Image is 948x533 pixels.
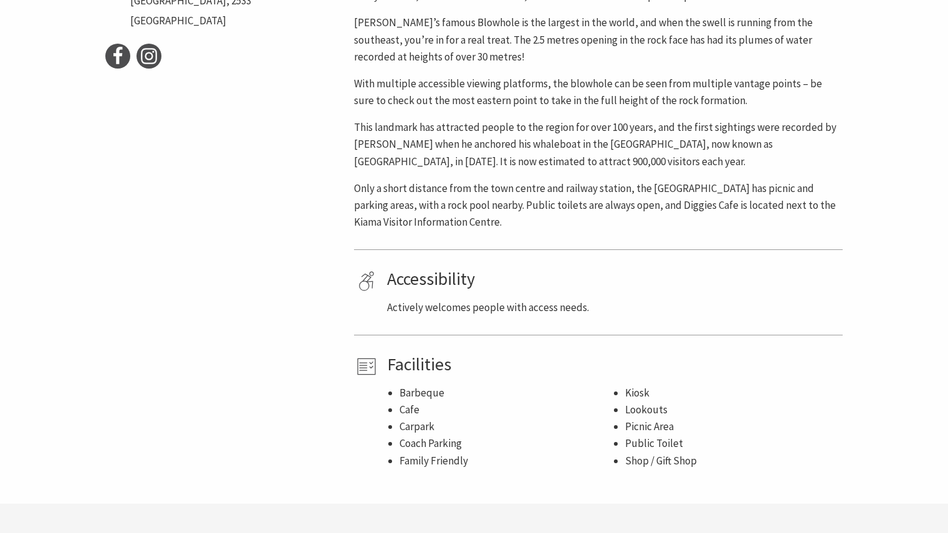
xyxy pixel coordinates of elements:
[625,418,838,435] li: Picnic Area
[354,119,843,170] p: This landmark has attracted people to the region for over 100 years, and the first sightings were...
[387,354,838,375] h4: Facilities
[400,435,613,452] li: Coach Parking
[400,453,613,469] li: Family Friendly
[625,435,838,452] li: Public Toilet
[354,14,843,65] p: [PERSON_NAME]’s famous Blowhole is the largest in the world, and when the swell is running from t...
[387,269,838,290] h4: Accessibility
[400,418,613,435] li: Carpark
[387,299,838,316] p: Actively welcomes people with access needs.
[400,385,613,401] li: Barbeque
[625,453,838,469] li: Shop / Gift Shop
[625,385,838,401] li: Kiosk
[625,401,838,418] li: Lookouts
[130,12,251,29] li: [GEOGRAPHIC_DATA]
[400,401,613,418] li: Cafe
[354,75,843,109] p: With multiple accessible viewing platforms, the blowhole can be seen from multiple vantage points...
[354,180,843,231] p: Only a short distance from the town centre and railway station, the [GEOGRAPHIC_DATA] has picnic ...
